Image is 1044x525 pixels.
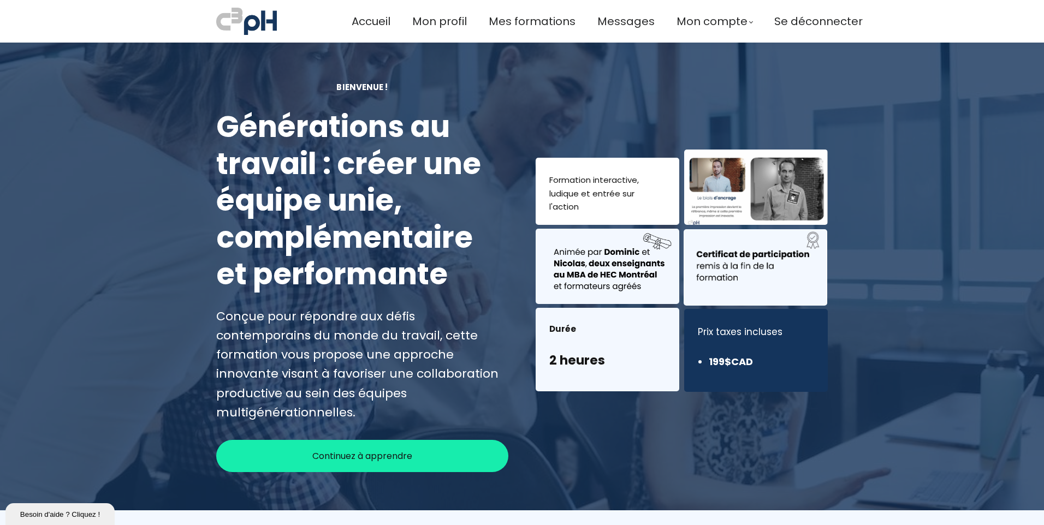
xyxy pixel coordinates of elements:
[549,174,639,213] font: Formation interactive, ludique et entrée sur l'action
[597,13,655,31] a: Messages
[698,325,782,338] font: Prix ​​taxes incluses
[216,5,277,37] img: a70bc7685e0efc0bd0b04b3506828469.jpeg
[412,13,467,31] a: Mon profil
[216,308,499,421] font: Conçue pour répondre aux défis contemporains du monde du travail, cette formation vous propose un...
[312,449,412,463] span: Continuez à apprendre
[774,13,863,31] a: Se déconnecter
[549,351,605,369] font: 2 heures
[336,81,388,93] font: Bienvenue !
[489,13,576,31] a: Mes formations
[677,13,748,31] span: Mon compte
[549,323,576,335] font: Durée
[5,501,117,525] iframe: chat widget
[352,13,390,31] a: Accueil
[216,106,481,295] font: Générations au travail : créer une équipe unie, complémentaire et performante
[709,355,753,368] font: 199$CAD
